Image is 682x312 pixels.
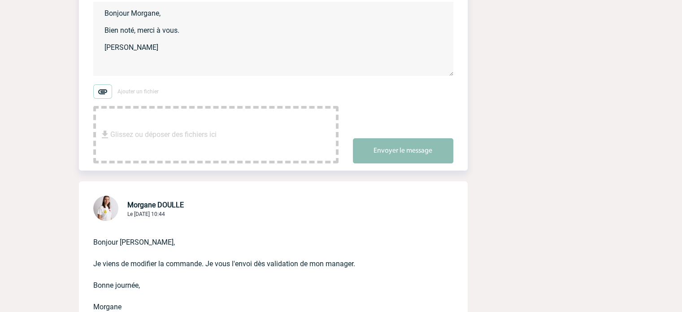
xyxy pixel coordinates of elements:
span: Morgane DOULLE [127,201,184,209]
span: Glissez ou déposer des fichiers ici [110,112,217,157]
span: Le [DATE] 10:44 [127,211,165,217]
button: Envoyer le message [353,138,453,163]
span: Ajouter un fichier [117,88,159,95]
img: 130205-0.jpg [93,196,118,221]
img: file_download.svg [100,129,110,140]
